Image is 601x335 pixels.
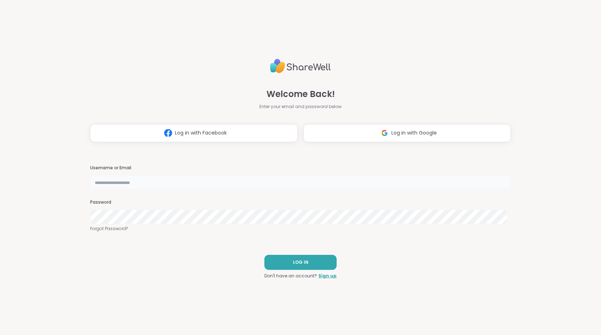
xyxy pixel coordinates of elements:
[264,255,337,270] button: LOG IN
[264,273,317,279] span: Don't have an account?
[293,259,308,266] span: LOG IN
[391,129,437,137] span: Log in with Google
[175,129,227,137] span: Log in with Facebook
[161,126,175,140] img: ShareWell Logomark
[378,126,391,140] img: ShareWell Logomark
[270,56,331,76] img: ShareWell Logo
[267,88,335,101] span: Welcome Back!
[318,273,337,279] a: Sign up
[90,199,511,205] h3: Password
[303,124,511,142] button: Log in with Google
[90,124,298,142] button: Log in with Facebook
[259,103,342,110] span: Enter your email and password below
[90,165,511,171] h3: Username or Email
[90,225,511,232] a: Forgot Password?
